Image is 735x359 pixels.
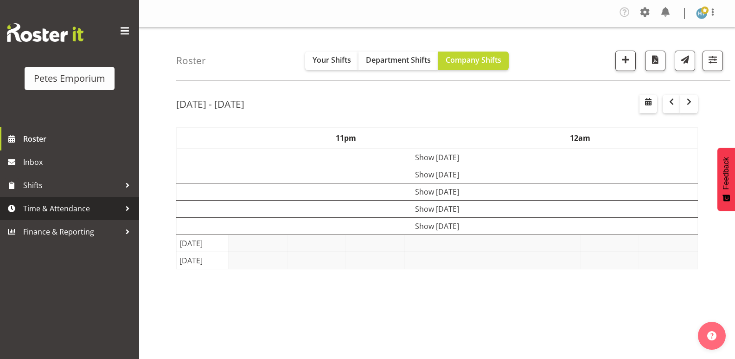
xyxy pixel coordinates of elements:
[703,51,723,71] button: Filter Shifts
[463,128,698,149] th: 12am
[177,252,229,269] td: [DATE]
[313,55,351,65] span: Your Shifts
[615,51,636,71] button: Add a new shift
[305,52,358,70] button: Your Shifts
[229,128,463,149] th: 11pm
[34,72,105,85] div: Petes Emporium
[438,52,509,70] button: Company Shifts
[366,55,431,65] span: Department Shifts
[639,95,657,113] button: Select a specific date within the roster.
[7,23,83,42] img: Rosterit website logo
[177,218,698,235] td: Show [DATE]
[717,148,735,211] button: Feedback - Show survey
[446,55,501,65] span: Company Shifts
[23,178,121,192] span: Shifts
[23,155,134,169] span: Inbox
[23,202,121,215] span: Time & Attendance
[696,8,707,19] img: helena-tomlin701.jpg
[722,157,730,189] span: Feedback
[177,235,229,252] td: [DATE]
[675,51,695,71] button: Send a list of all shifts for the selected filtered period to all rostered employees.
[176,98,244,110] h2: [DATE] - [DATE]
[177,183,698,201] td: Show [DATE]
[177,166,698,183] td: Show [DATE]
[645,51,665,71] button: Download a PDF of the roster according to the set date range.
[358,52,438,70] button: Department Shifts
[177,201,698,218] td: Show [DATE]
[23,132,134,146] span: Roster
[23,225,121,239] span: Finance & Reporting
[707,331,716,340] img: help-xxl-2.png
[176,55,206,66] h4: Roster
[177,149,698,166] td: Show [DATE]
